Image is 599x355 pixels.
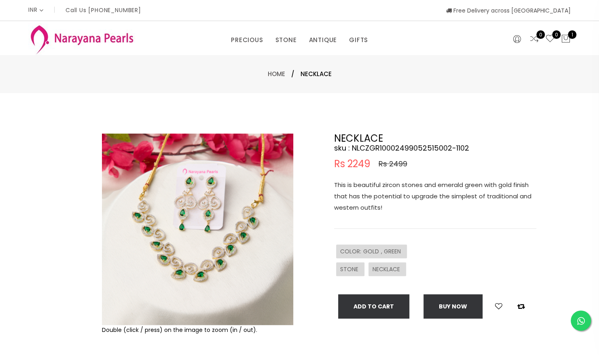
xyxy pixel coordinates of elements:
a: ANTIQUE [309,34,337,46]
span: GOLD [363,247,381,255]
a: 0 [529,34,539,45]
button: Buy now [423,294,483,319]
h2: NECKLACE [334,134,536,143]
button: 1 [561,34,571,45]
span: NECKLACE [301,69,332,79]
p: Call Us [PHONE_NUMBER] [66,7,141,13]
a: STONE [275,34,296,46]
span: 0 [536,30,545,39]
span: COLOR : [340,247,363,255]
button: Add To Cart [338,294,409,319]
span: STONE [340,265,360,273]
h4: sku : NLCZGR10002499052515002-1102 [334,143,536,153]
button: Add to wishlist [493,301,505,312]
a: 0 [545,34,555,45]
img: Example [102,134,293,325]
a: GIFTS [349,34,368,46]
a: Home [268,70,285,78]
p: This is beautiful zircon stones and emerald green with gold finish that has the potential to upgr... [334,179,536,213]
div: Double (click / press) on the image to zoom (in / out). [102,325,293,335]
span: Rs 2249 [334,159,370,169]
a: PRECIOUS [231,34,263,46]
span: , GREEN [381,247,403,255]
span: Free Delivery across [GEOGRAPHIC_DATA] [446,6,571,15]
span: 1 [568,30,576,39]
span: / [291,69,294,79]
span: 0 [552,30,561,39]
button: Add to compare [515,301,527,312]
span: NECKLACE [373,265,402,273]
span: Rs 2499 [379,159,407,169]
